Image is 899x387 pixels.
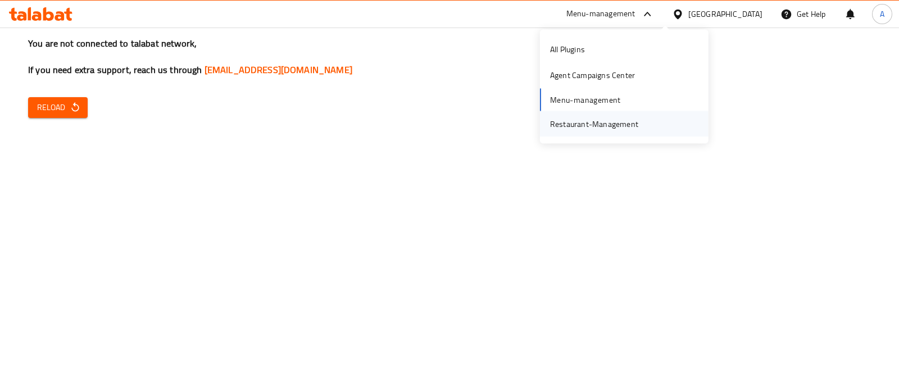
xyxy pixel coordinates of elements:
[550,43,585,56] div: All Plugins
[28,37,871,76] h3: You are not connected to talabat network, If you need extra support, reach us through
[205,61,352,78] a: [EMAIL_ADDRESS][DOMAIN_NAME]
[28,97,88,118] button: Reload
[550,117,638,130] div: Restaurant-Management
[566,7,635,21] div: Menu-management
[37,101,79,115] span: Reload
[550,69,635,81] div: Agent Campaigns Center
[688,8,762,20] div: [GEOGRAPHIC_DATA]
[880,8,884,20] span: A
